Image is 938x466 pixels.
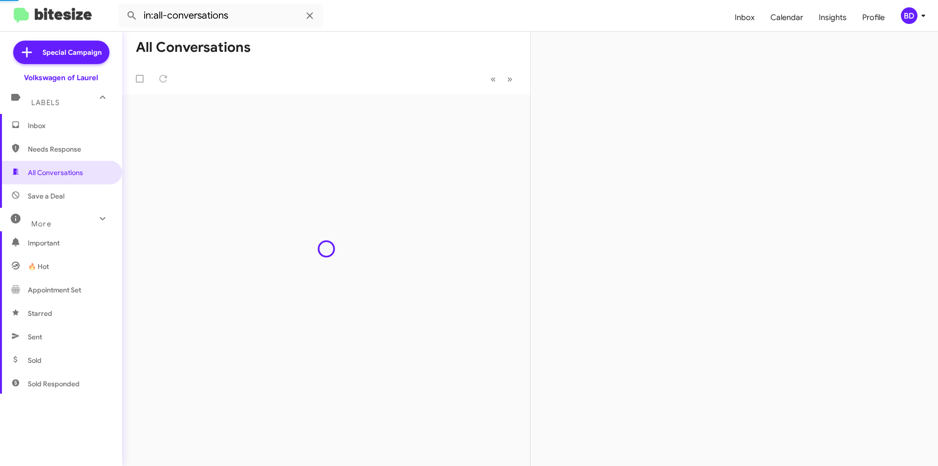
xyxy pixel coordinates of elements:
span: » [507,73,512,85]
button: Previous [485,69,502,89]
span: More [31,220,51,228]
span: Appointment Set [28,285,81,295]
span: Sold [28,355,42,365]
h1: All Conversations [136,40,251,55]
a: Insights [811,3,854,32]
nav: Page navigation example [485,69,518,89]
span: Labels [31,98,60,107]
span: « [490,73,496,85]
input: Search [118,4,323,27]
span: Needs Response [28,144,111,154]
span: Sold Responded [28,379,80,389]
a: Special Campaign [13,41,109,64]
a: Inbox [727,3,763,32]
button: BD [893,7,927,24]
div: BD [901,7,917,24]
a: Profile [854,3,893,32]
span: Sent [28,332,42,342]
button: Next [501,69,518,89]
span: Starred [28,309,52,318]
span: Save a Deal [28,191,64,201]
a: Calendar [763,3,811,32]
span: Inbox [28,121,111,131]
span: 🔥 Hot [28,262,49,271]
div: Volkswagen of Laurel [24,73,98,83]
span: All Conversations [28,168,83,178]
span: Important [28,238,111,248]
span: Special Campaign [43,47,102,57]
